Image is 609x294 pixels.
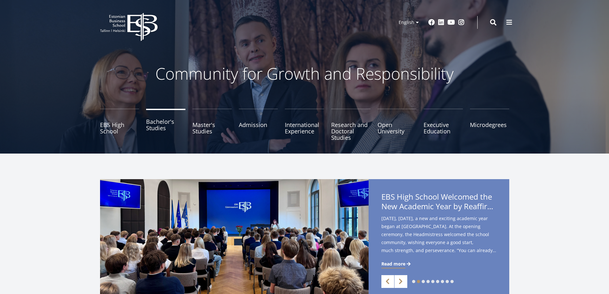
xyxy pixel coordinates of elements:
[436,280,439,283] a: 6
[239,109,278,141] a: Admission
[381,192,496,213] span: EBS High School Welcomed the
[446,280,449,283] a: 8
[192,109,232,141] a: Master's Studies
[458,19,465,26] a: Instagram
[381,246,496,254] span: much strength, and perseverance. “You can already feel the autumn in the air – and in a way it’s ...
[450,280,454,283] a: 9
[417,280,420,283] a: 2
[412,280,415,283] a: 1
[331,109,371,141] a: Research and Doctoral Studies
[424,109,463,141] a: Executive Education
[146,109,185,141] a: Bachelor's Studies
[381,275,394,288] a: Previous
[448,19,455,26] a: Youtube
[378,109,417,141] a: Open University
[470,109,509,141] a: Microdegrees
[381,261,405,267] span: Read more
[381,202,496,211] span: New Academic Year by Reaffirming Its Core Values
[100,109,139,141] a: EBS High School
[135,64,474,83] p: Community for Growth and Responsibility
[422,280,425,283] a: 3
[431,280,434,283] a: 5
[441,280,444,283] a: 7
[381,261,412,267] a: Read more
[381,214,496,257] span: [DATE], [DATE], a new and exciting academic year began at [GEOGRAPHIC_DATA]. At the opening cerem...
[394,275,407,288] a: Next
[438,19,444,26] a: Linkedin
[428,19,435,26] a: Facebook
[426,280,430,283] a: 4
[285,109,324,141] a: International Experience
